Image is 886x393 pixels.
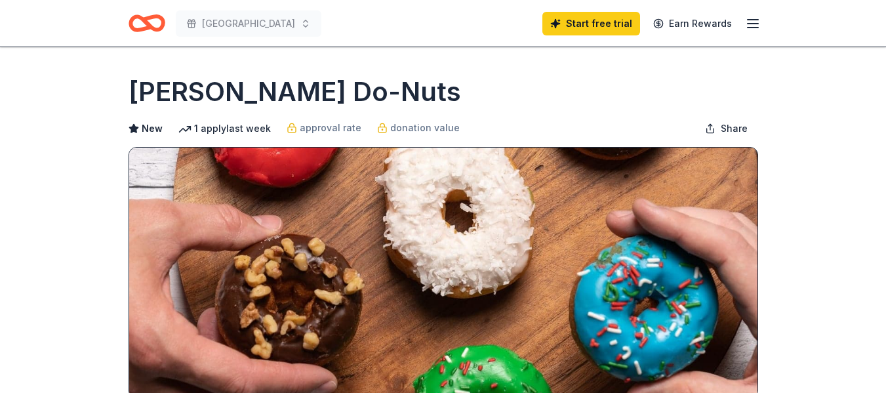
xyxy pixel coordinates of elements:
div: 1 apply last week [178,121,271,136]
a: Home [129,8,165,39]
a: donation value [377,120,460,136]
a: approval rate [287,120,361,136]
span: New [142,121,163,136]
span: [GEOGRAPHIC_DATA] [202,16,295,31]
span: Share [721,121,748,136]
span: donation value [390,120,460,136]
button: Share [695,115,758,142]
h1: [PERSON_NAME] Do-Nuts [129,73,461,110]
button: [GEOGRAPHIC_DATA] [176,10,321,37]
a: Start free trial [542,12,640,35]
a: Earn Rewards [645,12,740,35]
span: approval rate [300,120,361,136]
